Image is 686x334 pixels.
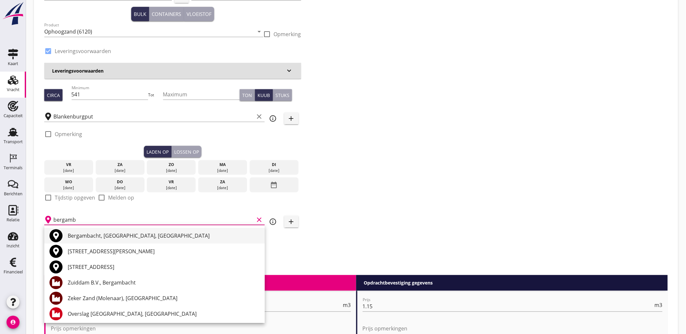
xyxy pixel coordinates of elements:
[44,89,63,101] button: Circa
[258,92,270,99] div: Kuub
[4,114,23,118] div: Capaciteit
[148,185,194,191] div: [DATE]
[287,115,295,122] i: add
[655,302,663,308] span: m3
[68,232,259,240] div: Bergambacht, [GEOGRAPHIC_DATA], [GEOGRAPHIC_DATA]
[4,166,22,170] div: Terminals
[255,89,273,101] button: Kuub
[68,279,259,286] div: Zuiddam B.V., Bergambacht
[187,10,212,18] div: Vloeistof
[55,48,111,54] label: Leveringsvoorwaarden
[200,168,245,174] div: [DATE]
[7,244,20,248] div: Inzicht
[4,140,23,144] div: Transport
[7,88,20,92] div: Vracht
[251,162,297,168] div: di
[163,89,240,100] input: Maximum
[273,89,292,101] button: Stuks
[172,146,202,158] button: Lossen op
[269,218,277,226] i: info_outline
[269,115,277,122] i: info_outline
[152,10,181,18] div: Containers
[200,162,245,168] div: ma
[275,92,289,99] div: Stuks
[108,194,134,201] label: Melden op
[1,2,25,26] img: logo-small.a267ee39.svg
[4,270,23,274] div: Financieel
[72,89,148,100] input: Minimum
[131,7,149,21] button: Bulk
[134,10,146,18] div: Bulk
[53,111,254,122] input: Laadplaats
[240,89,255,101] button: Ton
[286,67,293,75] i: keyboard_arrow_down
[44,26,254,37] input: Product
[200,179,245,185] div: za
[52,67,286,74] h3: Leveringsvoorwaarden
[97,168,143,174] div: [DATE]
[68,310,259,318] div: Overslag [GEOGRAPHIC_DATA], [GEOGRAPHIC_DATA]
[184,7,214,21] button: Vloeistof
[97,185,143,191] div: [DATE]
[148,92,163,98] div: Tot
[149,7,184,21] button: Containers
[47,92,60,99] div: Circa
[7,218,20,222] div: Relatie
[242,92,252,99] div: Ton
[363,301,654,312] input: Prijs
[4,192,22,196] div: Berichten
[46,185,91,191] div: [DATE]
[256,28,263,35] i: arrow_drop_down
[46,168,91,174] div: [DATE]
[147,148,169,155] div: Laden op
[148,168,194,174] div: [DATE]
[256,216,263,224] i: clear
[343,302,351,308] span: m3
[148,162,194,168] div: zo
[274,31,301,37] label: Opmerking
[68,263,259,271] div: [STREET_ADDRESS]
[251,168,297,174] div: [DATE]
[148,179,194,185] div: vr
[97,162,143,168] div: za
[68,294,259,302] div: Zeker Zand (Molenaar), [GEOGRAPHIC_DATA]
[46,162,91,168] div: vr
[287,218,295,226] i: add
[53,215,254,225] input: Losplaats
[7,316,20,329] i: account_circle
[8,62,18,66] div: Kaart
[174,148,199,155] div: Lossen op
[68,247,259,255] div: [STREET_ADDRESS][PERSON_NAME]
[97,179,143,185] div: do
[144,146,172,158] button: Laden op
[270,179,278,191] i: date_range
[46,179,91,185] div: wo
[55,194,95,201] label: Tijdstip opgeven
[200,185,245,191] div: [DATE]
[256,113,263,120] i: clear
[55,131,82,137] label: Opmerking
